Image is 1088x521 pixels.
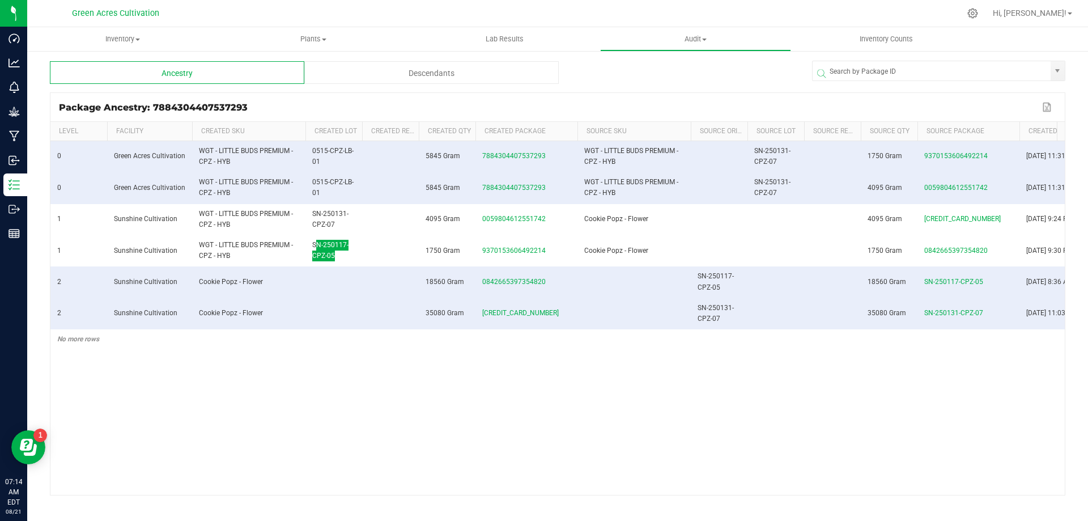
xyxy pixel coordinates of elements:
[601,34,790,44] span: Audit
[754,178,790,197] span: SN-250131-CPZ-07
[57,247,61,255] span: 1
[57,215,61,223] span: 1
[114,152,185,160] span: Green Acres Cultivation
[1039,100,1056,115] button: Export to Excel
[199,309,263,317] span: Cookie Popz - Flower
[1026,278,1087,286] span: [DATE] 8:36 AM EST
[219,34,409,44] span: Plants
[1026,215,1087,223] span: [DATE] 9:24 PM EST
[50,61,304,84] div: Ancestry
[482,309,559,317] span: [CREDIT_CARD_NUMBER]
[218,27,409,51] a: Plants
[107,122,192,141] th: Facility
[470,34,539,44] span: Lab Results
[57,335,99,343] span: No more rows
[868,215,902,223] span: 4095 Gram
[72,9,159,18] span: Green Acres Cultivation
[59,102,1039,113] div: Package Ancestry: 7884304407537293
[966,8,980,19] div: Manage settings
[475,122,577,141] th: Created Package
[813,61,1051,82] input: Search by Package ID
[584,178,678,197] span: WGT - LITTLE BUDS PREMIUM - CPZ - HYB
[419,122,475,141] th: Created Qty
[924,184,988,192] span: 0059804612551742
[199,210,293,228] span: WGT - LITTLE BUDS PREMIUM - CPZ - HYB
[114,184,185,192] span: Green Acres Cultivation
[8,179,20,190] inline-svg: Inventory
[312,178,354,197] span: 0515-CPZ-LB-01
[57,309,61,317] span: 2
[114,309,177,317] span: Sunshine Cultivation
[114,247,177,255] span: Sunshine Cultivation
[993,9,1066,18] span: Hi, [PERSON_NAME]!
[698,304,734,323] span: SN-250131-CPZ-07
[50,122,107,141] th: Level
[192,122,305,141] th: Created SKU
[868,309,906,317] span: 35080 Gram
[57,152,61,160] span: 0
[698,272,734,291] span: SN-250117-CPZ-05
[304,61,559,84] div: Descendants
[482,278,546,286] span: 0842665397354820
[27,34,218,44] span: Inventory
[199,278,263,286] span: Cookie Popz - Flower
[868,152,902,160] span: 1750 Gram
[57,184,61,192] span: 0
[844,34,928,44] span: Inventory Counts
[482,184,546,192] span: 7884304407537293
[5,477,22,507] p: 07:14 AM EDT
[8,33,20,44] inline-svg: Dashboard
[577,122,691,141] th: Source SKU
[199,241,293,260] span: WGT - LITTLE BUDS PREMIUM - CPZ - HYB
[8,228,20,239] inline-svg: Reports
[11,430,45,464] iframe: Resource center
[426,278,464,286] span: 18560 Gram
[362,122,419,141] th: Created Ref Field
[804,122,861,141] th: Source Ref Field
[114,278,177,286] span: Sunshine Cultivation
[199,178,293,197] span: WGT - LITTLE BUDS PREMIUM - CPZ - HYB
[924,278,983,286] span: SN-250117-CPZ-05
[8,82,20,93] inline-svg: Monitoring
[33,429,47,442] iframe: Resource center unread badge
[8,204,20,215] inline-svg: Outbound
[426,309,464,317] span: 35080 Gram
[747,122,804,141] th: Source Lot
[691,122,747,141] th: Source Origin Harvests
[8,130,20,142] inline-svg: Manufacturing
[305,122,362,141] th: Created Lot
[114,215,177,223] span: Sunshine Cultivation
[482,152,546,160] span: 7884304407537293
[600,27,791,51] a: Audit
[924,215,1001,223] span: [CREDIT_CARD_NUMBER]
[791,27,982,51] a: Inventory Counts
[584,215,648,223] span: Cookie Popz - Flower
[426,184,460,192] span: 5845 Gram
[5,507,22,516] p: 08/21
[924,152,988,160] span: 9370153606492214
[27,27,218,51] a: Inventory
[312,210,348,228] span: SN-250131-CPZ-07
[8,155,20,166] inline-svg: Inbound
[868,247,902,255] span: 1750 Gram
[426,215,460,223] span: 4095 Gram
[199,147,293,166] span: WGT - LITTLE BUDS PREMIUM - CPZ - HYB
[312,241,348,260] span: SN-250117-CPZ-05
[409,27,600,51] a: Lab Results
[312,147,354,166] span: 0515-CPZ-LB-01
[924,247,988,255] span: 0842665397354820
[861,122,917,141] th: Source Qty
[924,309,983,317] span: SN-250131-CPZ-07
[482,215,546,223] span: 0059804612551742
[57,278,61,286] span: 2
[584,247,648,255] span: Cookie Popz - Flower
[426,152,460,160] span: 5845 Gram
[1026,247,1087,255] span: [DATE] 9:30 PM EST
[584,147,678,166] span: WGT - LITTLE BUDS PREMIUM - CPZ - HYB
[426,247,460,255] span: 1750 Gram
[8,57,20,69] inline-svg: Analytics
[868,184,902,192] span: 4095 Gram
[754,147,790,166] span: SN-250131-CPZ-07
[917,122,1019,141] th: Source Package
